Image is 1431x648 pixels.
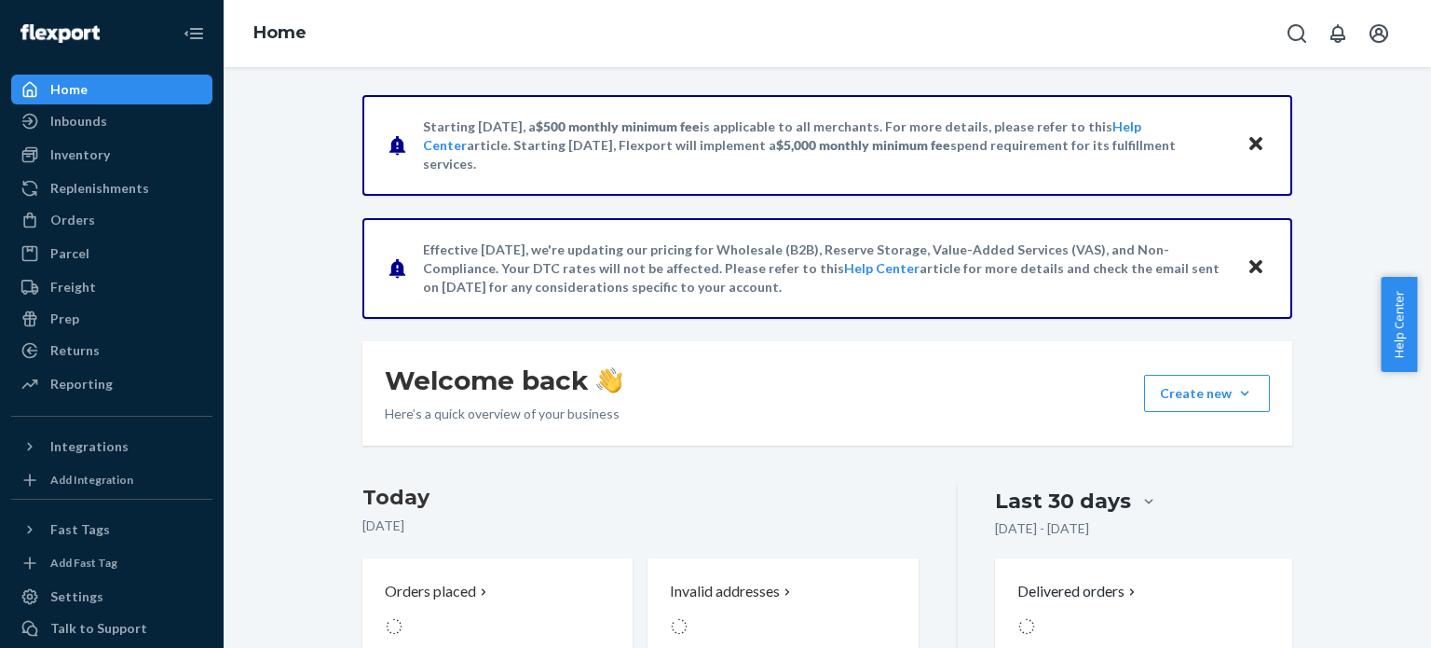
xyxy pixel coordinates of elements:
[1381,277,1417,372] button: Help Center
[175,15,212,52] button: Close Navigation
[844,260,920,276] a: Help Center
[11,106,212,136] a: Inbounds
[1244,255,1268,282] button: Close
[11,304,212,334] a: Prep
[11,469,212,491] a: Add Integration
[50,619,147,638] div: Talk to Support
[50,555,117,571] div: Add Fast Tag
[50,472,133,488] div: Add Integration
[253,22,307,43] a: Home
[50,278,96,296] div: Freight
[362,517,919,535] p: [DATE]
[11,173,212,203] a: Replenishments
[11,614,212,643] button: Talk to Support
[50,80,88,99] div: Home
[11,205,212,235] a: Orders
[1319,15,1356,52] button: Open notifications
[995,519,1089,538] p: [DATE] - [DATE]
[1017,581,1139,602] button: Delivered orders
[238,7,321,61] ol: breadcrumbs
[11,552,212,574] a: Add Fast Tag
[776,137,950,153] span: $5,000 monthly minimum fee
[50,375,113,393] div: Reporting
[11,515,212,545] button: Fast Tags
[385,405,622,423] p: Here’s a quick overview of your business
[11,75,212,104] a: Home
[50,437,129,456] div: Integrations
[1278,15,1315,52] button: Open Search Box
[1144,375,1270,412] button: Create new
[11,432,212,462] button: Integrations
[995,487,1131,516] div: Last 30 days
[50,179,149,198] div: Replenishments
[423,117,1229,173] p: Starting [DATE], a is applicable to all merchants. For more details, please refer to this article...
[50,520,110,539] div: Fast Tags
[20,24,100,43] img: Flexport logo
[11,336,212,365] a: Returns
[385,364,622,397] h1: Welcome back
[50,341,100,360] div: Returns
[50,310,79,328] div: Prep
[50,112,107,131] div: Inbounds
[11,582,212,612] a: Settings
[596,367,622,393] img: hand-wave emoji
[50,244,89,263] div: Parcel
[423,241,1229,296] p: Effective [DATE], we're updating our pricing for Wholesale (B2B), Reserve Storage, Value-Added Se...
[50,145,110,164] div: Inventory
[362,483,919,513] h3: Today
[50,587,103,606] div: Settings
[1360,15,1397,52] button: Open account menu
[536,118,700,134] span: $500 monthly minimum fee
[11,140,212,170] a: Inventory
[11,272,212,302] a: Freight
[670,581,780,602] p: Invalid addresses
[1244,131,1268,159] button: Close
[11,369,212,399] a: Reporting
[11,239,212,269] a: Parcel
[50,211,95,229] div: Orders
[385,581,476,602] p: Orders placed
